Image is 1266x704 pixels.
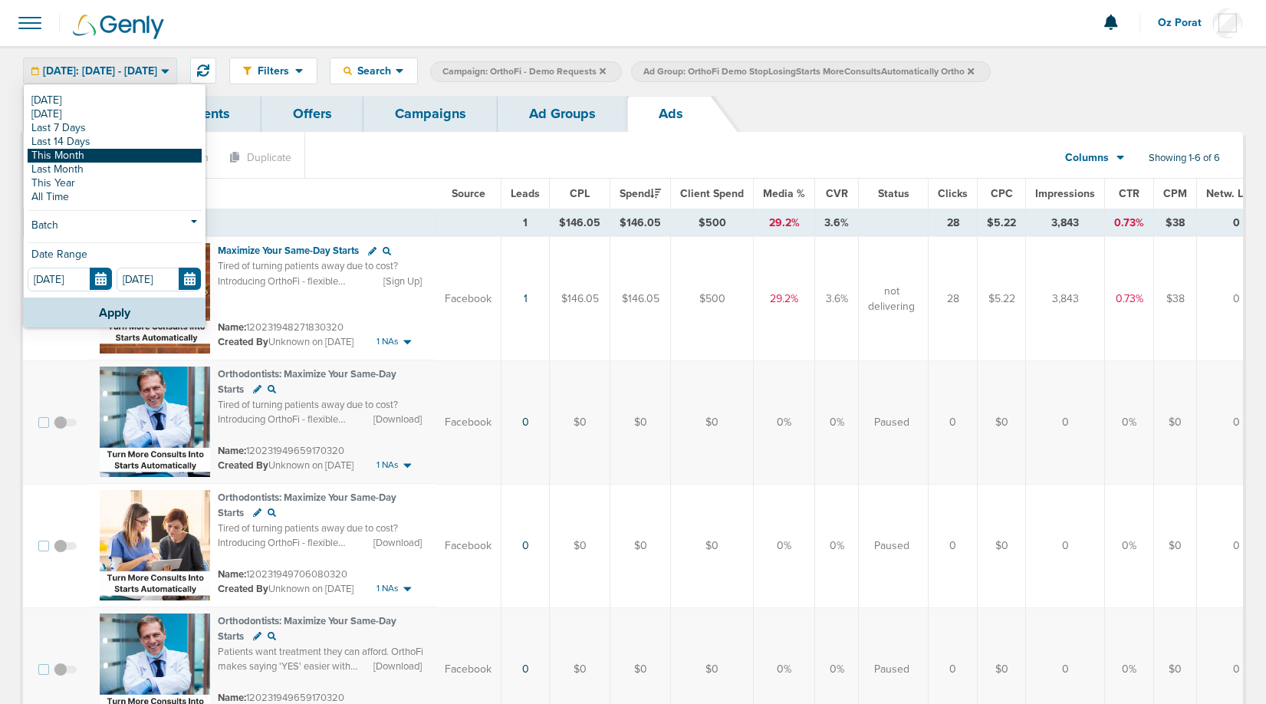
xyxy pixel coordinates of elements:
td: 3,843 [1026,237,1105,361]
div: Date Range [28,249,202,268]
td: 0 [1026,484,1105,607]
td: $0 [550,484,610,607]
small: 120231948271830320 [218,321,344,334]
td: $146.05 [610,237,671,361]
td: $500 [671,209,754,237]
span: Tired of turning patients away due to cost? Introducing OrthoFi - flexible payment options that f... [218,260,423,347]
span: Created By [218,459,268,472]
td: Facebook [436,484,501,607]
a: 0 [522,539,529,552]
span: Filters [252,64,295,77]
td: TOTALS ( ) [90,209,436,237]
a: Last Month [28,163,202,176]
span: Paused [874,415,909,430]
td: $0 [1154,484,1197,607]
span: Campaign: OrthoFi - Demo Requests [442,65,606,78]
td: 0% [815,484,859,607]
small: 120231949659170320 [218,692,344,704]
span: Source [452,187,485,200]
span: [Download] [373,536,422,550]
span: Orthodontists: Maximize Your Same-Day Starts [218,492,396,519]
td: $38 [1154,209,1197,237]
a: Last 7 Days [28,121,202,135]
td: $0 [610,484,671,607]
a: Offers [261,96,363,132]
td: $146.05 [550,237,610,361]
td: 0.73% [1105,209,1154,237]
td: 29.2% [754,237,815,361]
span: Status [878,187,909,200]
span: CPC [991,187,1013,200]
td: 0 [929,484,978,607]
td: 3.6% [815,237,859,361]
td: 28 [929,209,978,237]
a: Ad Groups [498,96,627,132]
td: $146.05 [610,209,671,237]
span: Name: [218,321,246,334]
span: 1 NAs [377,582,399,595]
small: 120231949706080320 [218,568,347,581]
a: This Year [28,176,202,190]
span: CVR [826,187,848,200]
td: 0 [929,360,978,484]
td: $0 [610,360,671,484]
a: 1 [524,292,528,305]
td: Facebook [436,237,501,361]
span: Tired of turning patients away due to cost? Introducing OrthoFi - flexible payment options that f... [218,399,423,486]
td: 0 [1026,360,1105,484]
span: CPM [1163,187,1187,200]
td: Facebook [436,360,501,484]
a: Campaigns [363,96,498,132]
span: Columns [1065,150,1109,166]
small: Unknown on [DATE] [218,335,353,349]
td: 1 [501,209,550,237]
span: [Sign Up] [383,275,422,288]
span: Showing 1-6 of 6 [1149,152,1220,165]
td: 3.6% [815,209,859,237]
span: [Download] [373,660,422,673]
td: $500 [671,237,754,361]
span: 1 NAs [377,335,399,348]
span: CTR [1119,187,1139,200]
a: Dashboard [23,96,155,132]
td: $5.22 [978,209,1026,237]
td: $5.22 [978,237,1026,361]
span: Name: [218,445,246,457]
small: Unknown on [DATE] [218,459,353,472]
button: Apply [24,298,206,327]
img: Ad image [100,367,210,477]
span: Tired of turning patients away due to cost? Introducing OrthoFi - flexible payment options that f... [218,522,423,610]
img: Ad image [100,490,210,600]
span: Client Spend [680,187,744,200]
td: $0 [978,484,1026,607]
a: [DATE] [28,107,202,121]
span: Impressions [1035,187,1095,200]
span: Paused [874,662,909,677]
td: 0% [1105,484,1154,607]
span: Maximize Your Same-Day Starts [218,245,359,257]
span: Name: [218,568,246,581]
td: 29.2% [754,209,815,237]
a: Ads [627,96,715,132]
a: 0 [522,416,529,429]
td: $0 [1154,360,1197,484]
a: This Month [28,149,202,163]
td: $146.05 [550,209,610,237]
a: Last 14 Days [28,135,202,149]
span: Orthodontists: Maximize Your Same-Day Starts [218,615,396,643]
small: Unknown on [DATE] [218,582,353,596]
span: Leads [511,187,540,200]
span: Clicks [938,187,968,200]
td: 0% [754,484,815,607]
a: All Time [28,190,202,204]
span: Name: [218,692,246,704]
td: 0% [815,360,859,484]
small: 120231949659170320 [218,445,344,457]
span: Paused [874,538,909,554]
td: $0 [978,360,1026,484]
span: Spend [620,187,661,200]
a: Clients [155,96,261,132]
td: 0.73% [1105,237,1154,361]
img: Genly [73,15,164,39]
a: 0 [522,663,529,676]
